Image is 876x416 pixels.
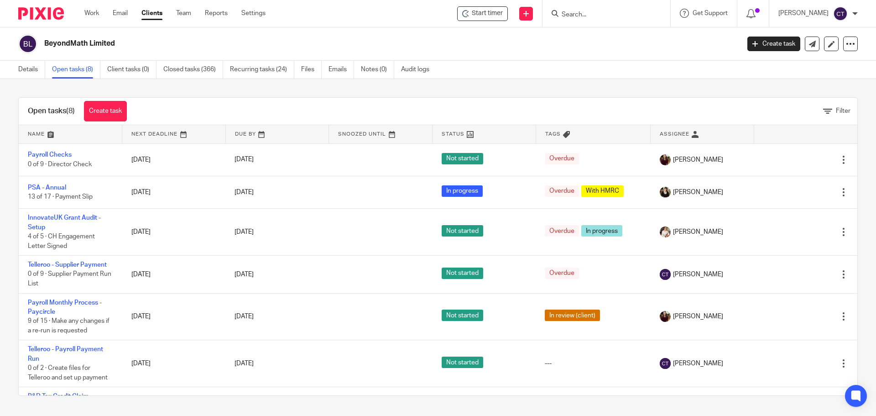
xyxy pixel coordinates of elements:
[442,225,483,237] span: Not started
[52,61,100,79] a: Open tasks (8)
[545,132,561,137] span: Tags
[28,346,103,362] a: Telleroo - Payroll Payment Run
[545,153,579,164] span: Overdue
[581,185,624,197] span: With HMRC
[545,359,641,368] div: ---
[84,9,99,18] a: Work
[442,357,483,368] span: Not started
[545,185,579,197] span: Overdue
[18,34,37,53] img: svg%3E
[301,61,322,79] a: Files
[328,61,354,79] a: Emails
[163,61,223,79] a: Closed tasks (366)
[28,194,93,200] span: 13 of 17 · Payment Slip
[693,10,728,16] span: Get Support
[28,271,111,287] span: 0 of 9 · Supplier Payment Run List
[122,209,226,256] td: [DATE]
[44,39,596,48] h2: BeyondMath Limited
[28,106,75,116] h1: Open tasks
[673,188,723,197] span: [PERSON_NAME]
[122,176,226,208] td: [DATE]
[28,262,107,268] a: Telleroo - Supplier Payment
[235,313,254,320] span: [DATE]
[581,225,622,237] span: In progress
[107,61,156,79] a: Client tasks (0)
[660,269,671,280] img: svg%3E
[442,132,464,137] span: Status
[442,185,483,197] span: In progress
[673,359,723,368] span: [PERSON_NAME]
[28,365,108,381] span: 0 of 2 · Create files for Telleroo and set up payment
[176,9,191,18] a: Team
[472,9,503,18] span: Start timer
[660,187,671,198] img: Helen%20Campbell.jpeg
[660,154,671,165] img: MaxAcc_Sep21_ElliDeanPhoto_030.jpg
[660,311,671,322] img: MaxAcc_Sep21_ElliDeanPhoto_030.jpg
[84,101,127,121] a: Create task
[545,310,600,321] span: In review (client)
[28,393,89,400] a: R&D Tax Credit Claim
[28,184,66,191] a: PSA - Annual
[28,152,72,158] a: Payroll Checks
[18,7,64,20] img: Pixie
[235,360,254,367] span: [DATE]
[230,61,294,79] a: Recurring tasks (24)
[673,312,723,321] span: [PERSON_NAME]
[28,318,109,334] span: 9 of 15 · Make any changes if a re-run is requested
[673,227,723,237] span: [PERSON_NAME]
[401,61,436,79] a: Audit logs
[235,189,254,195] span: [DATE]
[113,9,128,18] a: Email
[122,143,226,176] td: [DATE]
[833,6,848,21] img: svg%3E
[28,300,102,315] a: Payroll Monthly Process - Paycircle
[561,11,643,19] input: Search
[122,293,226,340] td: [DATE]
[836,108,850,114] span: Filter
[28,161,92,168] span: 0 of 9 · Director Check
[660,358,671,369] img: svg%3E
[673,270,723,279] span: [PERSON_NAME]
[442,153,483,164] span: Not started
[235,271,254,278] span: [DATE]
[442,268,483,279] span: Not started
[338,132,386,137] span: Snoozed Until
[122,340,226,387] td: [DATE]
[747,37,800,51] a: Create task
[235,157,254,163] span: [DATE]
[660,226,671,237] img: Kayleigh%20Henson.jpeg
[18,61,45,79] a: Details
[66,107,75,115] span: (8)
[778,9,829,18] p: [PERSON_NAME]
[457,6,508,21] div: BeyondMath Limited
[545,268,579,279] span: Overdue
[235,229,254,235] span: [DATE]
[241,9,266,18] a: Settings
[673,155,723,164] span: [PERSON_NAME]
[205,9,228,18] a: Reports
[28,233,95,249] span: 4 of 5 · CH Engagement Letter Signed
[442,310,483,321] span: Not started
[141,9,162,18] a: Clients
[28,215,101,230] a: InnovateUK Grant Audit - Setup
[545,225,579,237] span: Overdue
[122,256,226,293] td: [DATE]
[361,61,394,79] a: Notes (0)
